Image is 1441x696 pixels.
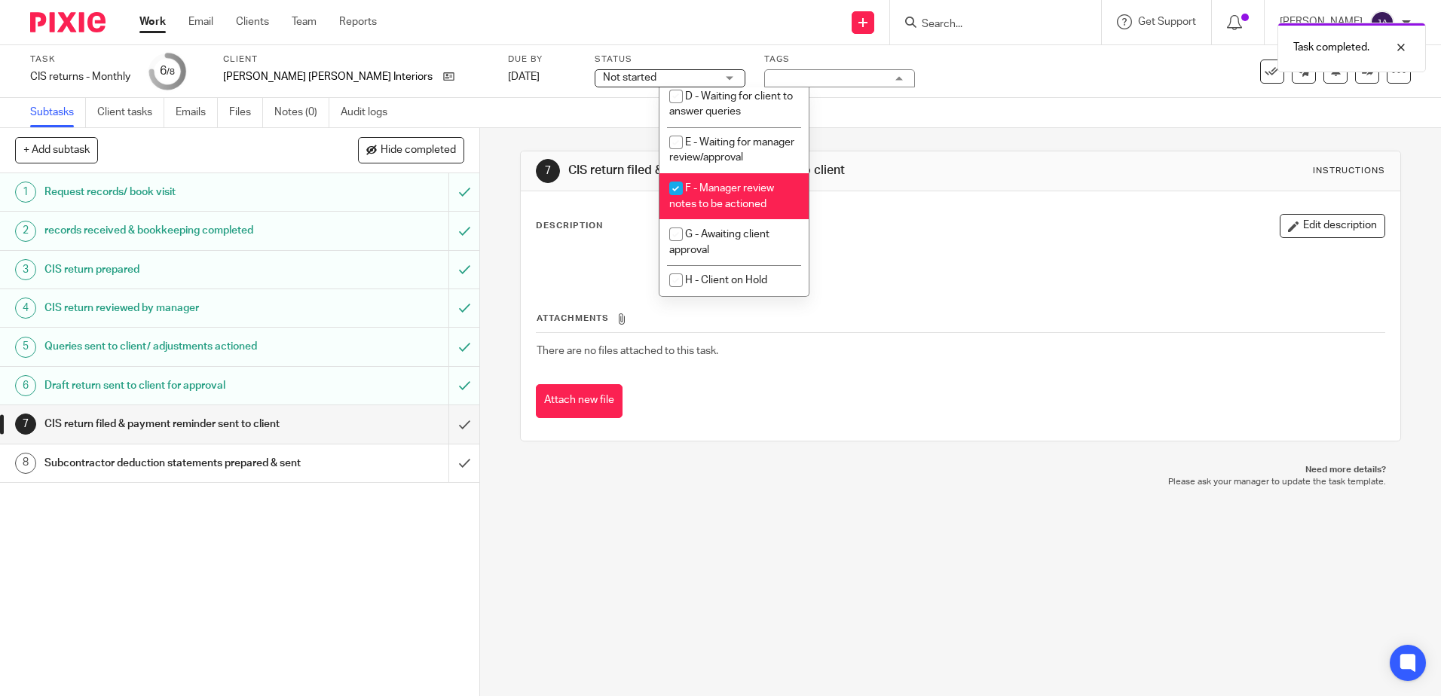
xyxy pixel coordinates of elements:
[536,384,623,418] button: Attach new file
[15,221,36,242] div: 2
[595,53,745,66] label: Status
[44,297,304,319] h1: CIS return reviewed by manager
[223,69,436,84] p: [PERSON_NAME] [PERSON_NAME] Interiors Limited
[1370,11,1394,35] img: svg%3E
[44,258,304,281] h1: CIS return prepared
[537,346,718,356] span: There are no files attached to this task.
[568,163,993,179] h1: CIS return filed & payment reminder sent to client
[508,53,576,66] label: Due by
[97,98,164,127] a: Client tasks
[15,337,36,358] div: 5
[15,259,36,280] div: 3
[30,12,106,32] img: Pixie
[176,98,218,127] a: Emails
[44,335,304,358] h1: Queries sent to client/ adjustments actioned
[160,63,175,80] div: 6
[669,183,774,209] span: F - Manager review notes to be actioned
[274,98,329,127] a: Notes (0)
[536,159,560,183] div: 7
[44,219,304,242] h1: records received & bookkeeping completed
[139,14,166,29] a: Work
[15,414,36,435] div: 7
[669,229,769,255] span: G - Awaiting client approval
[188,14,213,29] a: Email
[15,182,36,203] div: 1
[1313,165,1385,177] div: Instructions
[292,14,317,29] a: Team
[30,69,130,84] div: CIS returns - Monthly
[15,453,36,474] div: 8
[508,72,540,82] span: [DATE]
[223,53,489,66] label: Client
[1280,214,1385,238] button: Edit description
[669,137,794,163] span: E - Waiting for manager review/approval
[685,275,767,285] span: H - Client on Hold
[1293,40,1369,55] p: Task completed.
[236,14,269,29] a: Clients
[341,98,399,127] a: Audit logs
[15,375,36,396] div: 6
[536,220,603,232] p: Description
[603,72,656,83] span: Not started
[358,137,464,163] button: Hide completed
[537,314,609,322] span: Attachments
[535,476,1385,488] p: Please ask your manager to update the task template.
[535,464,1385,476] p: Need more details?
[669,91,793,118] span: D - Waiting for client to answer queries
[381,145,456,157] span: Hide completed
[15,137,98,163] button: + Add subtask
[44,452,304,475] h1: Subcontractor deduction statements prepared & sent
[44,181,304,203] h1: Request records/ book visit
[44,413,304,435] h1: CIS return filed & payment reminder sent to client
[44,374,304,397] h1: Draft return sent to client for approval
[30,53,130,66] label: Task
[30,98,86,127] a: Subtasks
[229,98,263,127] a: Files
[15,298,36,319] div: 4
[167,68,175,76] small: /8
[339,14,377,29] a: Reports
